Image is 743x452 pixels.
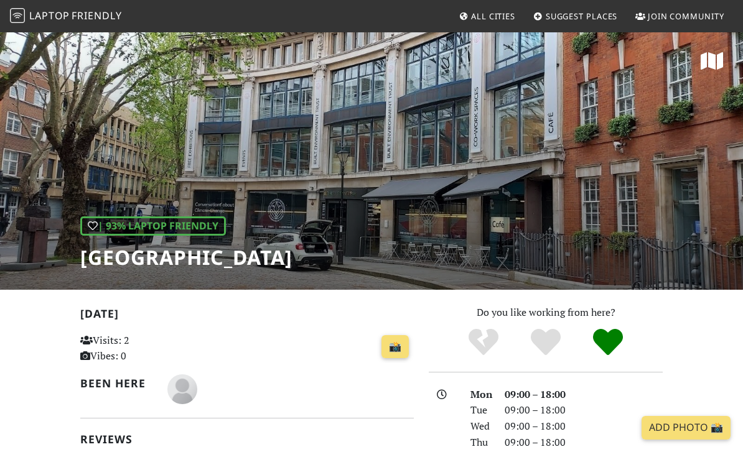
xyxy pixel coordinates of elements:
[528,5,623,27] a: Suggest Places
[167,381,197,395] span: Michael Windmill
[80,246,292,269] h1: [GEOGRAPHIC_DATA]
[515,327,577,358] div: Yes
[80,307,414,325] h2: [DATE]
[546,11,618,22] span: Suggest Places
[463,435,498,451] div: Thu
[10,6,122,27] a: LaptopFriendly LaptopFriendly
[463,402,498,418] div: Tue
[471,11,515,22] span: All Cities
[167,374,197,404] img: blank-535327c66bd565773addf3077783bbfce4b00ec00e9fd257753287c682c7fa38.png
[381,335,409,359] a: 📸
[454,5,520,27] a: All Cities
[80,333,182,364] p: Visits: 2 Vibes: 0
[497,418,670,435] div: 09:00 – 18:00
[80,433,414,446] h2: Reviews
[463,418,498,435] div: Wed
[80,377,152,390] h2: Been here
[429,305,663,321] p: Do you like working from here?
[497,387,670,403] div: 09:00 – 18:00
[29,9,70,22] span: Laptop
[577,327,639,358] div: Definitely!
[10,8,25,23] img: LaptopFriendly
[642,416,731,440] a: Add Photo 📸
[463,387,498,403] div: Mon
[648,11,724,22] span: Join Community
[72,9,121,22] span: Friendly
[80,216,226,236] div: | 93% Laptop Friendly
[497,402,670,418] div: 09:00 – 18:00
[630,5,729,27] a: Join Community
[452,327,515,358] div: No
[497,435,670,451] div: 09:00 – 18:00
